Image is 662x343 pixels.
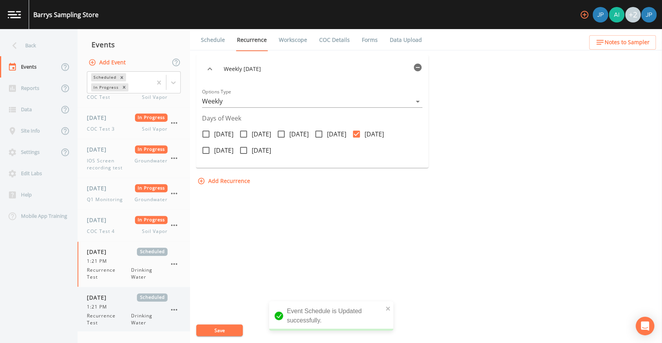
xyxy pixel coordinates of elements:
div: +2 [625,7,641,22]
span: In Progress [135,114,168,122]
span: [DATE] [87,216,112,224]
span: Weekly [DATE] [224,65,410,73]
span: [DATE] [252,146,271,155]
span: In Progress [135,184,168,192]
span: [DATE] [252,129,271,139]
span: COC Test 4 [87,228,119,235]
div: Aidan Gollan [608,7,625,22]
a: Schedule [200,29,226,51]
span: Soil Vapor [142,126,168,133]
span: 1:21 PM [87,258,112,265]
legend: Days of Week [202,114,422,123]
span: Groundwater [135,157,168,171]
div: Event Schedule is Updated successfully. [269,301,393,331]
span: Drinking Water [131,267,168,281]
a: [DATE]In ProgressIOS Screen recording testGroundwater [78,139,190,178]
span: 1:21 PM [87,303,112,310]
span: [DATE] [87,114,112,122]
span: [DATE] [289,129,309,139]
button: close [385,303,391,313]
a: COC Details [318,29,351,51]
a: Forms [361,29,379,51]
span: Scheduled [137,293,168,302]
div: In Progress [91,83,120,91]
a: Data Upload [389,29,423,51]
div: Scheduled [91,73,118,81]
a: [DATE]In ProgressQ1 MonitoringGroundwater [78,178,190,210]
span: Q1 Monitoring [87,196,127,203]
span: In Progress [135,216,168,224]
button: Add Recurrence [196,174,253,188]
span: Soil Vapor [142,94,168,101]
span: [DATE] [365,129,384,139]
span: [DATE] [214,146,233,155]
div: Remove Scheduled [118,73,126,81]
span: Drinking Water [131,312,168,326]
button: Notes to Sampler [589,35,656,50]
div: Barrys Sampling Store [33,10,99,19]
span: Soil Vapor [142,228,168,235]
span: Groundwater [135,196,168,203]
span: In Progress [135,145,168,153]
img: 41241ef155101aa6d92a04480b0d0000 [593,7,608,22]
span: [DATE] [87,248,112,256]
span: [DATE] [214,129,233,139]
span: [DATE] [87,293,112,302]
a: [DATE]In ProgressCOC Test 4Soil Vapor [78,210,190,241]
button: Add Event [87,55,129,70]
span: IOS Screen recording test [87,157,135,171]
div: Joshua gere Paul [592,7,608,22]
img: dce37efa68533220f0c19127b9b5854f [609,7,624,22]
a: [DATE]Scheduled1:21 PMRecurrence TestDrinking Water [78,287,190,333]
a: Workscope [278,29,308,51]
span: Notes to Sampler [605,38,650,47]
label: Options Type [202,89,231,95]
span: Recurrence Test [87,312,131,326]
div: Open Intercom Messenger [636,317,654,335]
span: COC Test [87,94,115,101]
span: Recurrence Test [87,267,131,281]
span: [DATE] [87,145,112,153]
a: [DATE]Scheduled1:21 PMRecurrence TestDrinking Water [78,241,190,287]
img: logo [8,11,21,18]
div: Events [78,35,190,54]
div: Weekly [202,95,422,108]
span: [DATE] [87,184,112,192]
a: Recurrence [236,29,268,51]
div: Remove In Progress [120,83,128,91]
button: Save [196,324,243,336]
span: COC Test 3 [87,126,119,133]
a: [DATE]In ProgressCOC Test 3Soil Vapor [78,107,190,139]
button: Delete recurrence [410,60,425,75]
img: 41241ef155101aa6d92a04480b0d0000 [641,7,657,22]
span: [DATE] [327,129,346,139]
span: Scheduled [137,248,168,256]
